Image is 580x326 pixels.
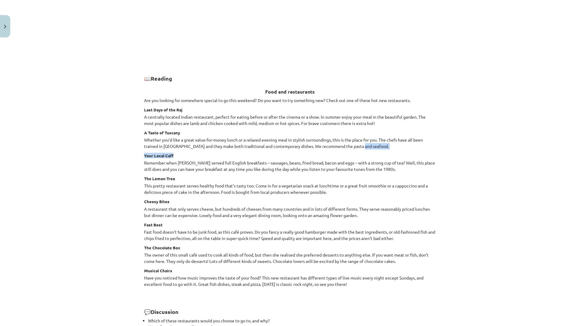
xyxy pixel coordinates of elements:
[151,308,179,315] strong: Discussion
[144,222,163,227] strong: Fast Best
[144,268,172,273] strong: Musical Chairs
[265,88,315,95] strong: Food and restaurants
[144,245,180,250] strong: The Chocolate Box
[144,176,175,181] strong: The Lemon Tree
[144,183,436,195] p: This pretty restaurant serves healthy food that’s tasty too. Come in for a vegetarian snack at lu...
[144,301,436,316] h2: 💬
[4,25,6,29] img: icon-close-lesson-0947bae3869378f0d4975bcd49f059093ad1ed9edebbc8119c70593378902aed.svg
[148,318,436,324] li: Which of these restaurants would you choose to go to, and why?
[144,160,436,172] p: Remember when [PERSON_NAME] served full English breakfasts – sausages, beans, fried bread, bacon ...
[144,68,436,82] h2: 📖
[144,199,169,204] strong: Cheesy Bites
[144,107,182,112] strong: Last Days of the Raj
[144,229,436,241] p: Fast food doesn’t have to be junk food, as this café proves. Do you fancy a really good hamburger...
[144,252,436,264] p: The owner of this small café used to cook all kinds of food, but then she realised she preferred ...
[151,75,172,82] strong: Reading
[144,206,436,219] p: A restaurant that only serves cheese, but hundreds of cheeses from many countries and in lots of ...
[144,153,173,158] strong: Your Local Caff
[144,114,436,126] p: A centrally located Indian restaurant, perfect for eating before or after the cinema or a show. I...
[144,97,436,104] p: Are you looking for somewhere special to go this weekend? Do you want to try something new? Check...
[144,130,180,135] strong: A Taste of Tuscany
[144,137,436,149] p: Whether you’d like a great value-for-money lunch or a relaxed evening meal in stylish surrounding...
[144,275,436,287] p: Have you noticed how music improves the taste of your food? This new restaurant has different typ...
